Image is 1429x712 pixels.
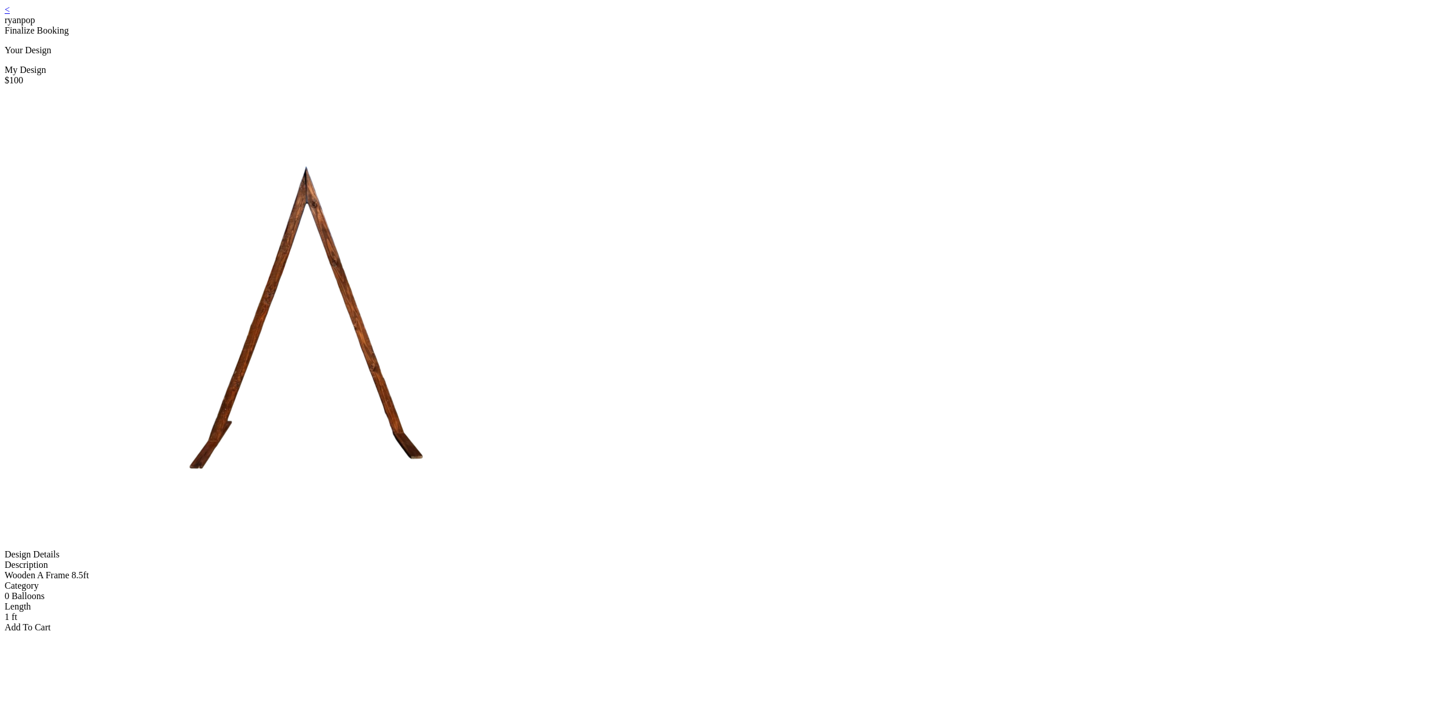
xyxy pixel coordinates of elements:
div: Add To Cart [5,622,1424,633]
div: Finalize Booking [5,25,1424,36]
div: 1 ft [5,612,1424,622]
div: My Design [5,65,1424,75]
div: Design Details [5,549,1424,560]
div: 0 Balloons [5,591,1424,601]
img: Custom Design [5,86,605,547]
p: Your Design [5,45,1424,56]
div: Category [5,581,1424,591]
div: $100 [5,75,1424,86]
div: Description [5,560,1424,570]
div: Wooden A Frame 8.5ft [5,570,1424,581]
div: ryanpop [5,15,1424,25]
a: < [5,5,10,14]
div: Length [5,601,1424,612]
